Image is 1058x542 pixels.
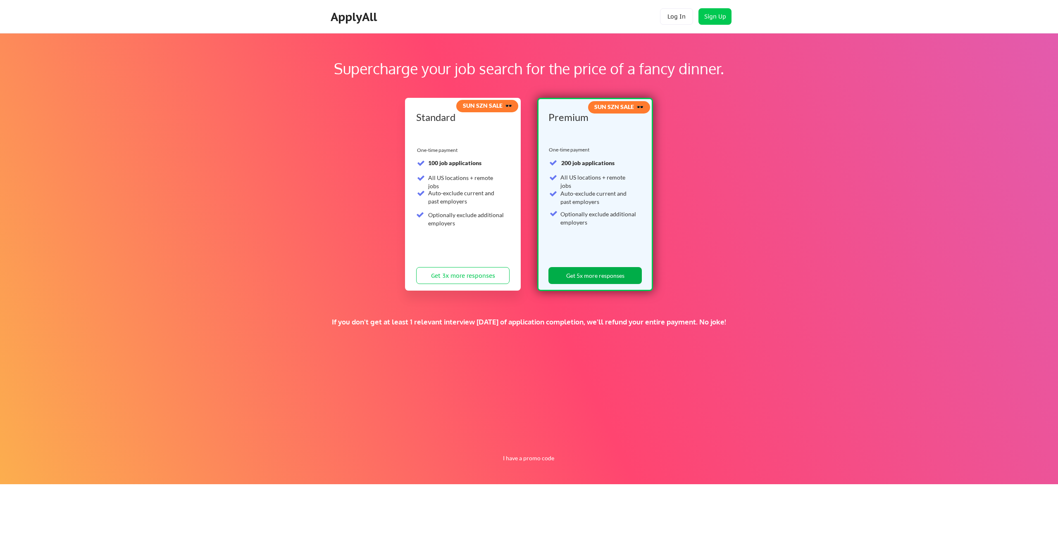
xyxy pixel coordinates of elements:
[560,189,637,206] div: Auto-exclude current and past employers
[463,102,512,109] strong: SUN SZN SALE 🕶️
[331,10,379,24] div: ApplyAll
[53,57,1005,80] div: Supercharge your job search for the price of a fancy dinner.
[417,147,460,154] div: One-time payment
[428,174,505,190] div: All US locations + remote jobs
[548,112,639,122] div: Premium
[594,103,643,110] strong: SUN SZN SALE 🕶️
[428,211,505,227] div: Optionally exclude additional employers
[560,173,637,189] div: All US locations + remote jobs
[428,189,505,205] div: Auto-exclude current and past employers
[416,267,510,284] button: Get 3x more responses
[561,159,615,166] strong: 200 job applications
[560,210,637,226] div: Optionally exclude additional employers
[416,112,507,122] div: Standard
[143,317,915,327] div: If you don't get at least 1 relevant interview [DATE] of application completion, we'll refund you...
[548,267,642,284] button: Get 5x more responses
[498,453,559,463] button: I have a promo code
[428,159,481,166] strong: 100 job applications
[549,147,592,153] div: One-time payment
[698,8,732,25] button: Sign Up
[660,8,693,25] button: Log In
